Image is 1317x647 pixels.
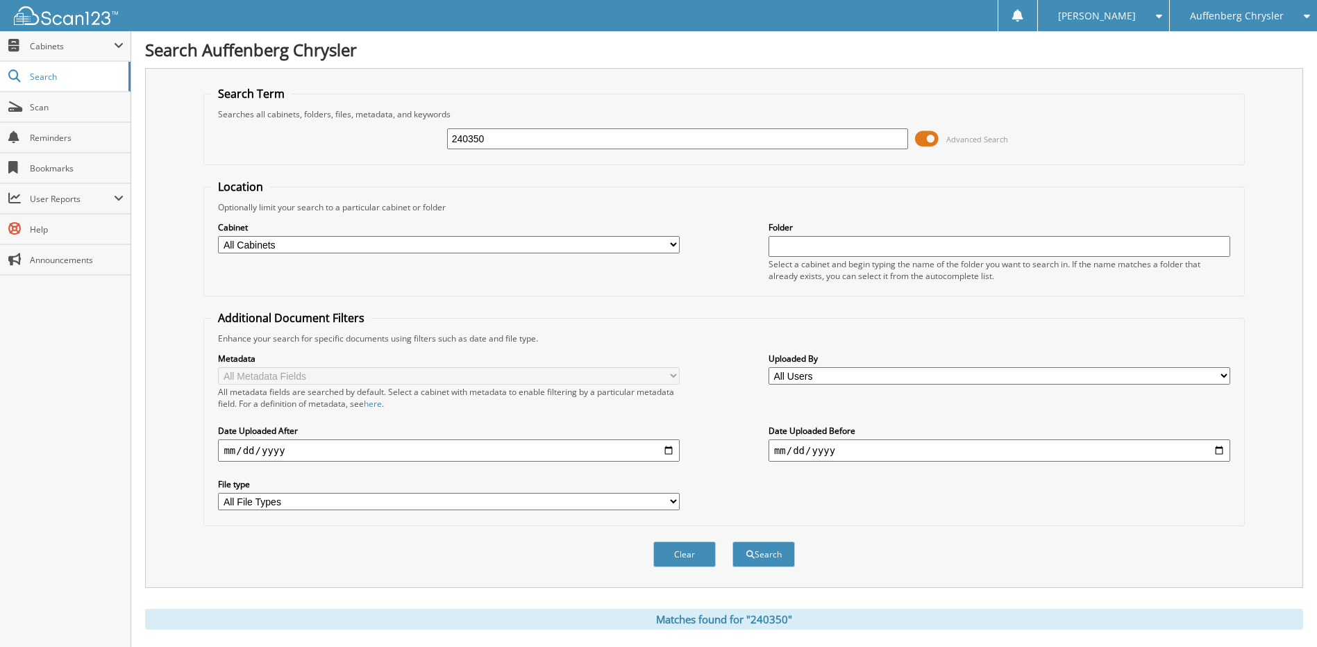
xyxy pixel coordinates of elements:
[30,193,114,205] span: User Reports
[30,101,124,113] span: Scan
[653,541,716,567] button: Clear
[769,258,1230,282] div: Select a cabinet and begin typing the name of the folder you want to search in. If the name match...
[732,541,795,567] button: Search
[14,6,118,25] img: scan123-logo-white.svg
[769,439,1230,462] input: end
[769,221,1230,233] label: Folder
[30,224,124,235] span: Help
[364,398,382,410] a: here
[211,333,1236,344] div: Enhance your search for specific documents using filters such as date and file type.
[218,353,680,364] label: Metadata
[145,38,1303,61] h1: Search Auffenberg Chrysler
[218,439,680,462] input: start
[211,179,270,194] legend: Location
[30,71,121,83] span: Search
[30,162,124,174] span: Bookmarks
[145,609,1303,630] div: Matches found for "240350"
[30,40,114,52] span: Cabinets
[1190,12,1284,20] span: Auffenberg Chrysler
[211,86,292,101] legend: Search Term
[218,386,680,410] div: All metadata fields are searched by default. Select a cabinet with metadata to enable filtering b...
[769,353,1230,364] label: Uploaded By
[211,201,1236,213] div: Optionally limit your search to a particular cabinet or folder
[946,134,1008,144] span: Advanced Search
[769,425,1230,437] label: Date Uploaded Before
[30,132,124,144] span: Reminders
[211,310,371,326] legend: Additional Document Filters
[218,221,680,233] label: Cabinet
[218,425,680,437] label: Date Uploaded After
[30,254,124,266] span: Announcements
[218,478,680,490] label: File type
[211,108,1236,120] div: Searches all cabinets, folders, files, metadata, and keywords
[1058,12,1136,20] span: [PERSON_NAME]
